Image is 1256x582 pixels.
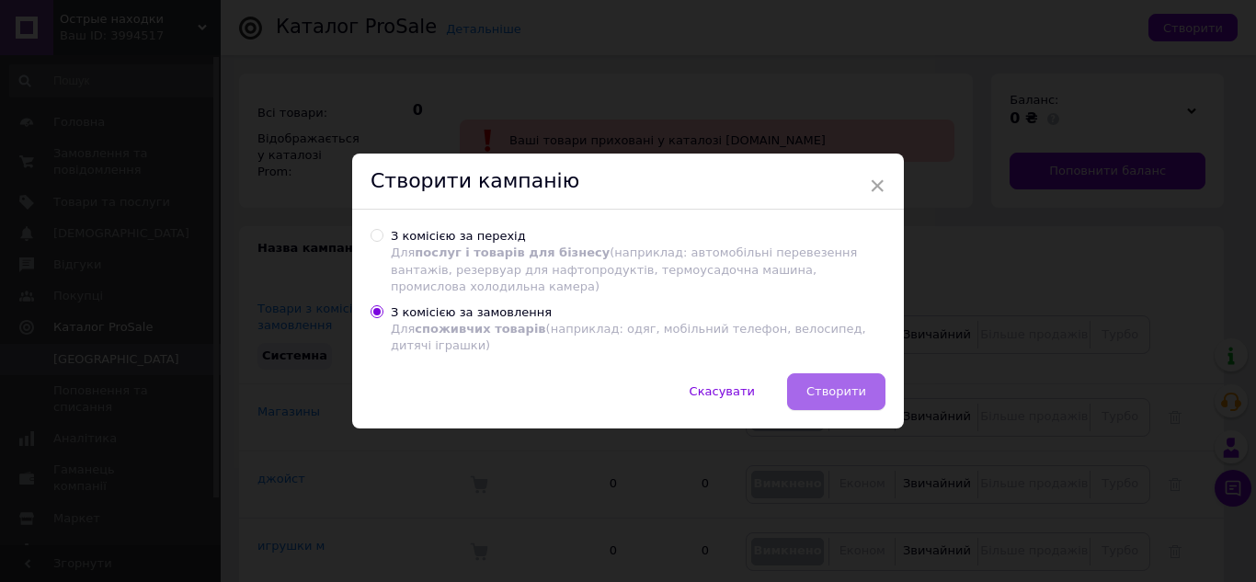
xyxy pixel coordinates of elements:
span: Для (наприклад: одяг, мобільний телефон, велосипед, дитячі іграшки) [391,322,866,352]
span: × [869,170,885,201]
button: Створити [787,373,885,410]
div: Створити кампанію [352,154,904,210]
span: послуг і товарів для бізнесу [415,245,610,259]
div: З комісією за замовлення [391,304,885,355]
span: Скасувати [690,384,755,398]
div: З комісією за перехід [391,228,885,295]
span: споживчих товарів [415,322,545,336]
button: Скасувати [670,373,774,410]
span: Створити [806,384,866,398]
span: Для (наприклад: автомобільні перевезення вантажів, резервуар для нафтопродуктів, термоусадочна ма... [391,245,857,292]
